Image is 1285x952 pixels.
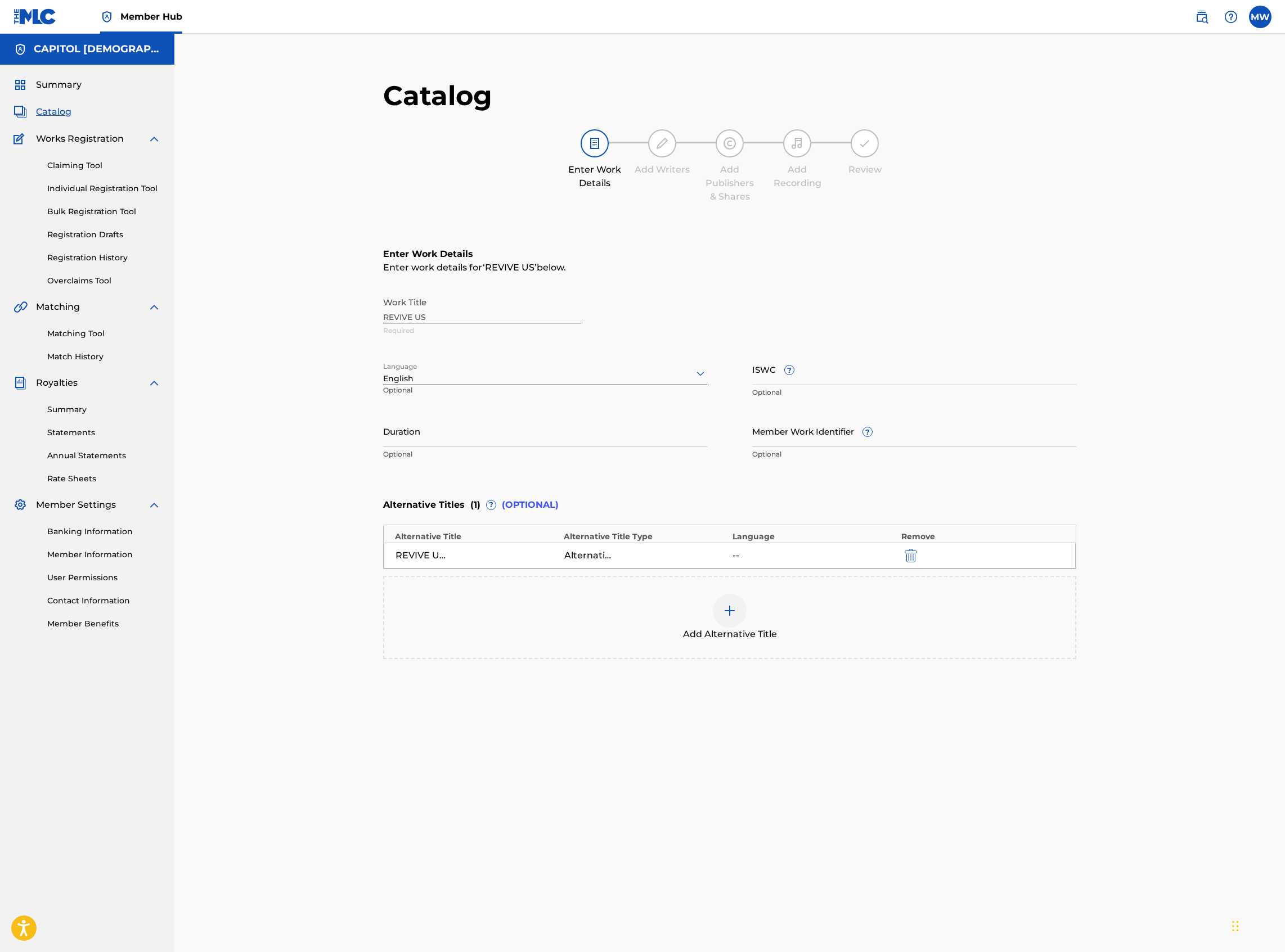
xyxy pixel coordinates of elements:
img: Member Settings [14,498,27,512]
span: Catalog [36,105,71,119]
span: REVIVE US [483,262,537,273]
span: Summary [36,78,82,92]
a: Summary [47,404,161,416]
div: User Menu [1249,6,1271,28]
span: ( 1 ) [470,498,480,512]
div: Alternative Title [395,531,558,543]
a: Overclaims Tool [47,275,161,287]
iframe: Chat Widget [1229,898,1285,952]
iframe: Resource Center [1253,689,1285,779]
span: below. [537,262,566,273]
a: CatalogCatalog [14,105,71,119]
div: Enter Work Details [567,163,623,190]
img: add [723,604,736,617]
span: ? [863,427,872,436]
a: Statements [47,427,161,439]
img: Works Registration [14,132,28,146]
img: help [1224,10,1238,24]
span: Matching [36,300,80,314]
img: Accounts [14,43,27,56]
img: Royalties [14,376,27,390]
img: expand [147,300,161,314]
p: Optional [383,385,486,404]
p: Optional [383,449,707,459]
img: 12a2ab48e56ec057fbd8.svg [905,549,917,562]
img: Matching [14,300,28,314]
img: Top Rightsholder [100,10,114,24]
a: Registration Drafts [47,229,161,241]
div: Add Recording [769,163,825,190]
span: (OPTIONAL) [502,498,559,512]
img: expand [147,498,161,512]
a: Rate Sheets [47,473,161,485]
div: Drag [1232,909,1239,943]
img: Summary [14,78,27,92]
a: Member Benefits [47,618,161,630]
img: step indicator icon for Review [858,137,871,150]
p: Optional [752,449,1076,459]
span: Enter work details for [383,262,483,273]
div: Help [1220,6,1242,28]
span: Member Hub [120,10,182,23]
a: Annual Statements [47,450,161,462]
img: search [1195,10,1208,24]
img: MLC Logo [14,8,57,25]
a: SummarySummary [14,78,82,92]
div: Add Writers [634,163,690,177]
a: Individual Registration Tool [47,183,161,195]
div: Review [837,163,893,177]
div: Remove [901,531,1064,543]
div: Add Publishers & Shares [702,163,758,204]
a: Banking Information [47,526,161,538]
span: ? [487,500,496,509]
a: User Permissions [47,572,161,584]
img: step indicator icon for Add Recording [790,137,804,150]
a: Claiming Tool [47,160,161,172]
span: Works Registration [36,132,124,146]
img: expand [147,376,161,390]
span: Royalties [36,376,78,390]
h5: CAPITOL CHRISTIAN MUSIC GROUP [34,43,161,56]
img: expand [147,132,161,146]
span: Member Settings [36,498,116,512]
h1: Catalog [383,79,1076,112]
span: Alternative Titles [383,498,465,512]
div: Alternative Title Type [564,531,727,543]
a: Matching Tool [47,328,161,340]
a: Member Information [47,549,161,561]
a: Match History [47,351,161,363]
a: Bulk Registration Tool [47,206,161,218]
span: REVIVE US [485,262,534,273]
img: step indicator icon for Add Writers [655,137,669,150]
a: Contact Information [47,595,161,607]
img: step indicator icon for Add Publishers & Shares [723,137,736,150]
h6: Enter Work Details [383,247,1076,261]
span: ? [785,366,794,375]
div: Language [733,531,896,543]
a: Public Search [1190,6,1213,28]
a: Registration History [47,252,161,264]
img: step indicator icon for Enter Work Details [588,137,601,150]
img: Catalog [14,105,27,119]
p: Optional [752,387,1076,398]
span: Add Alternative Title [683,628,777,641]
